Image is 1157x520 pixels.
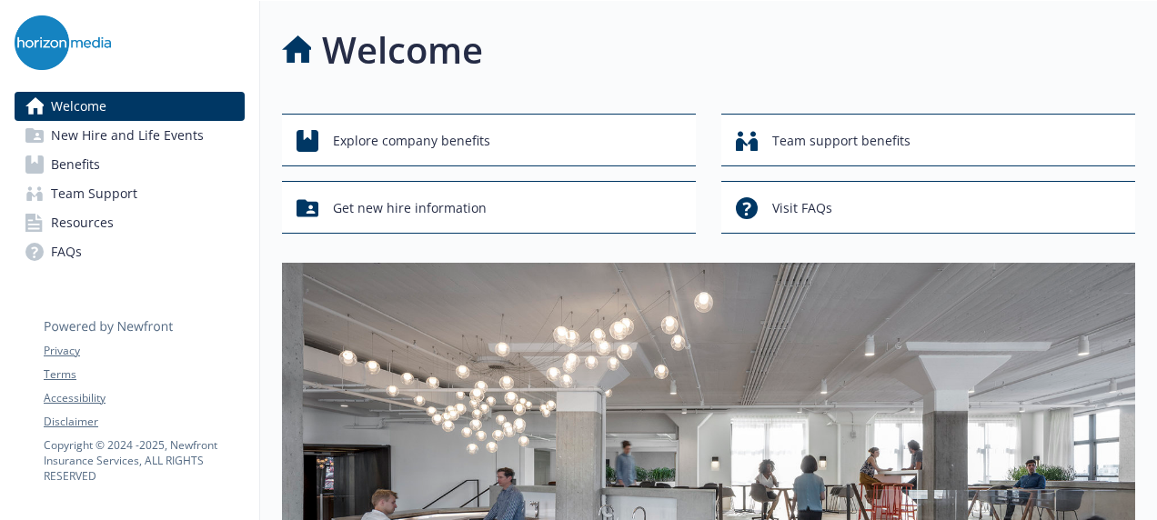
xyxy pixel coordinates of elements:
[15,208,245,237] a: Resources
[322,23,483,77] h1: Welcome
[51,208,114,237] span: Resources
[51,121,204,150] span: New Hire and Life Events
[15,150,245,179] a: Benefits
[44,414,244,430] a: Disclaimer
[44,343,244,359] a: Privacy
[721,114,1135,166] button: Team support benefits
[721,181,1135,234] button: Visit FAQs
[15,237,245,266] a: FAQs
[772,191,832,225] span: Visit FAQs
[51,92,106,121] span: Welcome
[51,179,137,208] span: Team Support
[333,191,487,225] span: Get new hire information
[44,366,244,383] a: Terms
[282,181,696,234] button: Get new hire information
[15,92,245,121] a: Welcome
[44,390,244,406] a: Accessibility
[15,121,245,150] a: New Hire and Life Events
[282,114,696,166] button: Explore company benefits
[44,437,244,484] p: Copyright © 2024 - 2025 , Newfront Insurance Services, ALL RIGHTS RESERVED
[15,179,245,208] a: Team Support
[772,124,911,158] span: Team support benefits
[333,124,490,158] span: Explore company benefits
[51,150,100,179] span: Benefits
[51,237,82,266] span: FAQs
